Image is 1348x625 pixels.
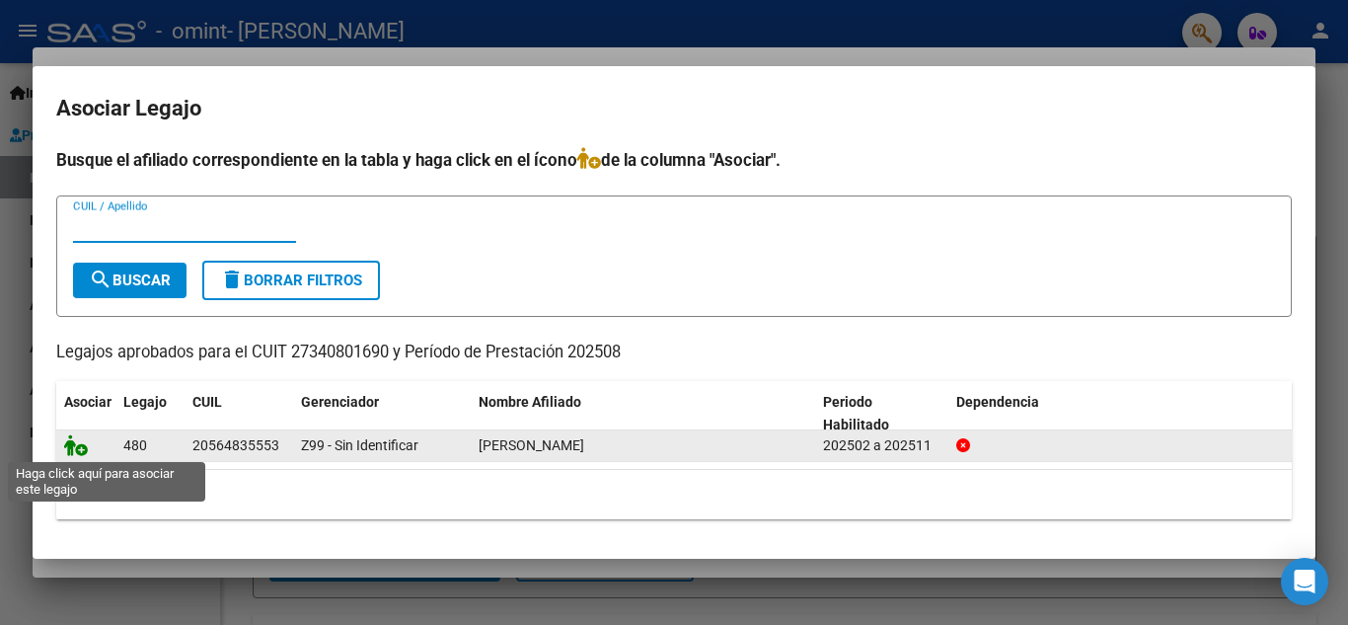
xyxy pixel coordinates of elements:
[56,341,1292,365] p: Legajos aprobados para el CUIT 27340801690 y Período de Prestación 202508
[823,394,889,432] span: Periodo Habilitado
[89,272,171,289] span: Buscar
[56,90,1292,127] h2: Asociar Legajo
[479,437,584,453] span: MACEDA SANTIAGO
[123,437,147,453] span: 480
[471,381,815,446] datatable-header-cell: Nombre Afiliado
[115,381,185,446] datatable-header-cell: Legajo
[56,147,1292,173] h4: Busque el afiliado correspondiente en la tabla y haga click en el ícono de la columna "Asociar".
[220,272,362,289] span: Borrar Filtros
[56,381,115,446] datatable-header-cell: Asociar
[56,470,1292,519] div: 1 registros
[89,268,112,291] mat-icon: search
[73,263,187,298] button: Buscar
[185,381,293,446] datatable-header-cell: CUIL
[220,268,244,291] mat-icon: delete
[64,394,112,410] span: Asociar
[823,434,940,457] div: 202502 a 202511
[192,394,222,410] span: CUIL
[479,394,581,410] span: Nombre Afiliado
[202,261,380,300] button: Borrar Filtros
[301,394,379,410] span: Gerenciador
[956,394,1039,410] span: Dependencia
[1281,558,1328,605] div: Open Intercom Messenger
[948,381,1293,446] datatable-header-cell: Dependencia
[815,381,948,446] datatable-header-cell: Periodo Habilitado
[192,434,279,457] div: 20564835553
[301,437,418,453] span: Z99 - Sin Identificar
[123,394,167,410] span: Legajo
[293,381,471,446] datatable-header-cell: Gerenciador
